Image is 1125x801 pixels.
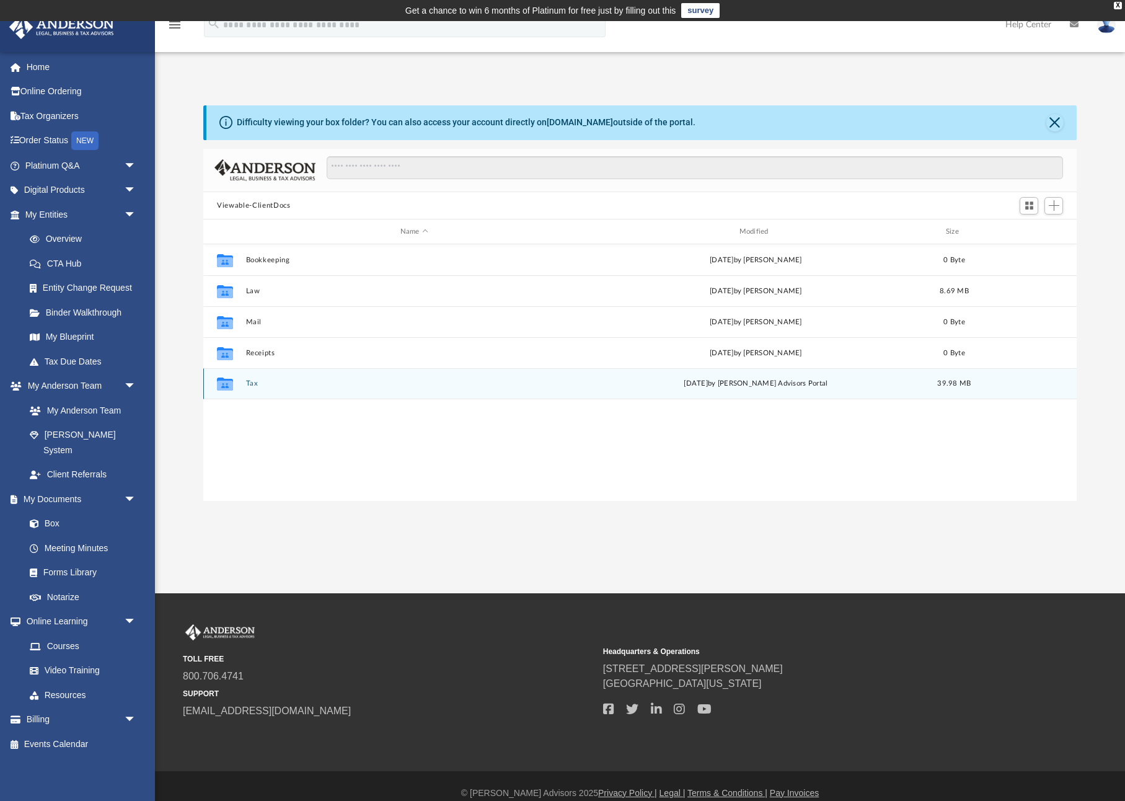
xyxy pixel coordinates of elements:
[985,226,1072,237] div: id
[588,255,924,266] div: [DATE] by [PERSON_NAME]
[124,178,149,203] span: arrow_drop_down
[124,487,149,512] span: arrow_drop_down
[17,398,143,423] a: My Anderson Team
[217,200,290,211] button: Viewable-ClientDocs
[770,788,819,798] a: Pay Invoices
[17,536,149,560] a: Meeting Minutes
[246,380,583,388] button: Tax
[17,325,149,350] a: My Blueprint
[246,349,583,357] button: Receipts
[681,3,720,18] a: survey
[17,276,155,301] a: Entity Change Request
[405,3,676,18] div: Get a chance to win 6 months of Platinum for free just by filling out this
[209,226,240,237] div: id
[9,732,155,756] a: Events Calendar
[167,17,182,32] i: menu
[17,658,143,683] a: Video Training
[9,374,149,399] a: My Anderson Teamarrow_drop_down
[183,688,594,699] small: SUPPORT
[183,706,351,716] a: [EMAIL_ADDRESS][DOMAIN_NAME]
[155,787,1125,800] div: © [PERSON_NAME] Advisors 2025
[588,348,924,359] div: [DATE] by [PERSON_NAME]
[17,300,155,325] a: Binder Walkthrough
[588,226,924,237] div: Modified
[1044,197,1063,215] button: Add
[943,350,965,356] span: 0 Byte
[9,707,155,732] a: Billingarrow_drop_down
[9,79,155,104] a: Online Ordering
[207,17,221,30] i: search
[6,15,118,39] img: Anderson Advisors Platinum Portal
[1097,15,1116,33] img: User Pic
[588,286,924,297] div: [DATE] by [PERSON_NAME]
[603,678,762,689] a: [GEOGRAPHIC_DATA][US_STATE]
[124,707,149,733] span: arrow_drop_down
[9,487,149,511] a: My Documentsarrow_drop_down
[9,55,155,79] a: Home
[237,116,695,129] div: Difficulty viewing your box folder? You can also access your account directly on outside of the p...
[183,653,594,665] small: TOLL FREE
[327,156,1063,180] input: Search files and folders
[246,318,583,326] button: Mail
[124,202,149,228] span: arrow_drop_down
[17,227,155,252] a: Overview
[1114,2,1122,9] div: close
[547,117,613,127] a: [DOMAIN_NAME]
[9,609,149,634] a: Online Learningarrow_drop_down
[687,788,767,798] a: Terms & Conditions |
[9,153,155,178] a: Platinum Q&Aarrow_drop_down
[17,349,155,374] a: Tax Due Dates
[938,380,971,387] span: 39.98 MB
[71,131,99,150] div: NEW
[17,683,149,707] a: Resources
[124,374,149,399] span: arrow_drop_down
[9,128,155,154] a: Order StatusNEW
[598,788,657,798] a: Privacy Policy |
[940,288,969,294] span: 8.69 MB
[9,104,155,128] a: Tax Organizers
[124,153,149,179] span: arrow_drop_down
[603,646,1015,657] small: Headquarters & Operations
[246,287,583,295] button: Law
[17,560,143,585] a: Forms Library
[588,378,924,389] div: [DATE] by [PERSON_NAME] Advisors Portal
[660,788,686,798] a: Legal |
[17,634,149,658] a: Courses
[17,462,149,487] a: Client Referrals
[183,624,257,640] img: Anderson Advisors Platinum Portal
[588,317,924,328] div: [DATE] by [PERSON_NAME]
[17,251,155,276] a: CTA Hub
[245,226,582,237] div: Name
[17,511,143,536] a: Box
[943,319,965,325] span: 0 Byte
[246,256,583,264] button: Bookkeeping
[167,24,182,32] a: menu
[9,202,155,227] a: My Entitiesarrow_drop_down
[203,244,1077,502] div: grid
[603,663,783,674] a: [STREET_ADDRESS][PERSON_NAME]
[943,257,965,263] span: 0 Byte
[930,226,979,237] div: Size
[17,423,149,462] a: [PERSON_NAME] System
[1046,114,1064,131] button: Close
[9,178,155,203] a: Digital Productsarrow_drop_down
[1020,197,1038,215] button: Switch to Grid View
[183,671,244,681] a: 800.706.4741
[124,609,149,635] span: arrow_drop_down
[17,585,149,609] a: Notarize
